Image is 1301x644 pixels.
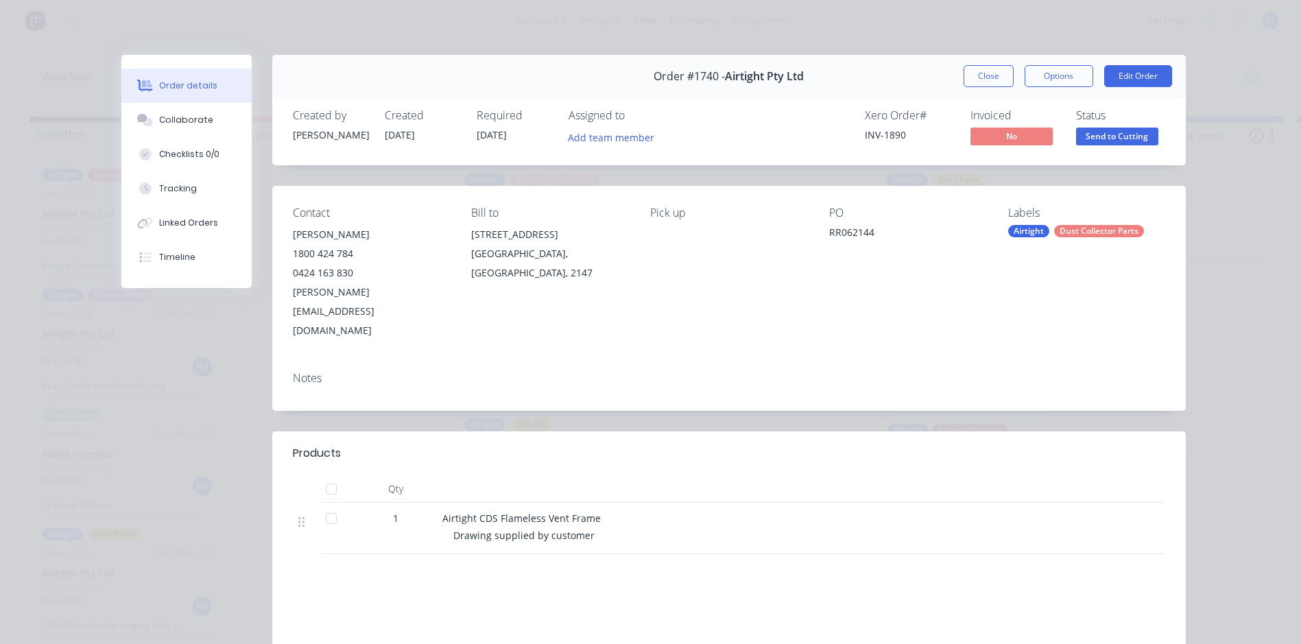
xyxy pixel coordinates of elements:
[1008,225,1049,237] div: Airtight
[159,148,219,160] div: Checklists 0/0
[970,128,1053,145] span: No
[442,512,601,525] span: Airtight CDS Flameless Vent Frame
[829,225,986,244] div: RR062144
[159,251,195,263] div: Timeline
[159,182,197,195] div: Tracking
[159,80,217,92] div: Order details
[560,128,661,146] button: Add team member
[471,206,628,219] div: Bill to
[159,217,218,229] div: Linked Orders
[293,225,450,244] div: [PERSON_NAME]
[385,128,415,141] span: [DATE]
[393,511,398,525] span: 1
[970,109,1060,122] div: Invoiced
[293,206,450,219] div: Contact
[121,69,252,103] button: Order details
[650,206,807,219] div: Pick up
[355,475,437,503] div: Qty
[654,70,725,83] span: Order #1740 -
[159,114,213,126] div: Collaborate
[121,206,252,240] button: Linked Orders
[293,225,450,340] div: [PERSON_NAME]1800 424 7840424 163 830[PERSON_NAME][EMAIL_ADDRESS][DOMAIN_NAME]
[1104,65,1172,87] button: Edit Order
[964,65,1014,87] button: Close
[121,103,252,137] button: Collaborate
[453,529,595,542] span: Drawing supplied by customer
[1076,109,1165,122] div: Status
[865,128,954,142] div: INV-1890
[293,445,341,462] div: Products
[471,225,628,283] div: [STREET_ADDRESS][GEOGRAPHIC_DATA], [GEOGRAPHIC_DATA], 2147
[471,244,628,283] div: [GEOGRAPHIC_DATA], [GEOGRAPHIC_DATA], 2147
[725,70,804,83] span: Airtight Pty Ltd
[293,128,368,142] div: [PERSON_NAME]
[569,128,662,146] button: Add team member
[1076,128,1158,145] span: Send to Cutting
[121,137,252,171] button: Checklists 0/0
[1076,128,1158,148] button: Send to Cutting
[477,128,507,141] span: [DATE]
[121,171,252,206] button: Tracking
[477,109,552,122] div: Required
[865,109,954,122] div: Xero Order #
[471,225,628,244] div: [STREET_ADDRESS]
[385,109,460,122] div: Created
[121,240,252,274] button: Timeline
[1054,225,1144,237] div: Dust Collector Parts
[293,244,450,263] div: 1800 424 784
[293,283,450,340] div: [PERSON_NAME][EMAIL_ADDRESS][DOMAIN_NAME]
[293,263,450,283] div: 0424 163 830
[1025,65,1093,87] button: Options
[829,206,986,219] div: PO
[569,109,706,122] div: Assigned to
[293,372,1165,385] div: Notes
[293,109,368,122] div: Created by
[1008,206,1165,219] div: Labels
